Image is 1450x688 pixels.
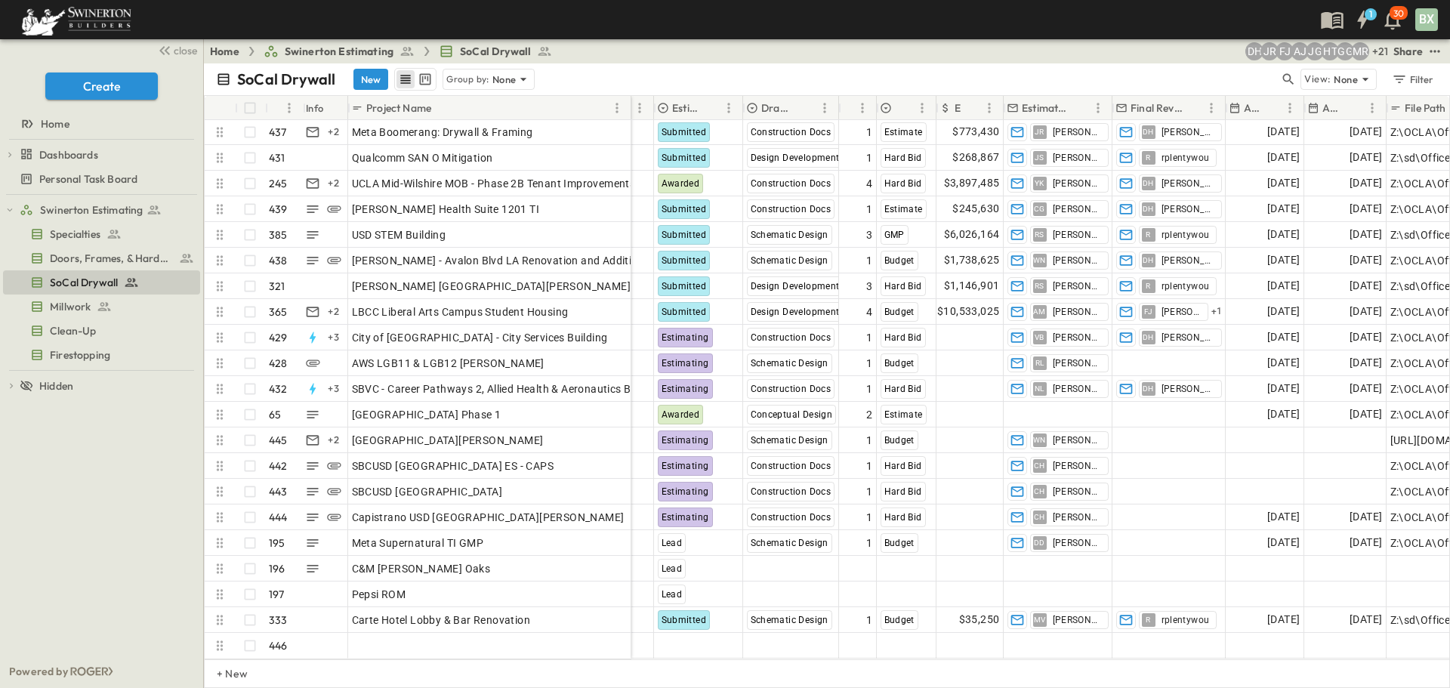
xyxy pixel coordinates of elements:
h6: 1 [1369,8,1372,20]
p: 196 [269,561,285,576]
span: VB [1035,337,1044,338]
span: Millwork [50,299,91,314]
a: Swinerton Estimating [264,44,415,59]
span: Qualcomm SAN O Mitigation [352,150,493,165]
span: DH [1143,388,1154,389]
span: Submitted [662,127,707,137]
span: [PERSON_NAME] [1053,357,1102,369]
p: 245 [269,176,288,191]
button: Sort [1264,100,1281,116]
span: AM [1033,311,1046,312]
span: Specialties [50,227,100,242]
p: None [1334,72,1358,87]
p: View: [1304,71,1331,88]
span: Budget [884,358,915,369]
span: Home [41,116,69,131]
span: Firestopping [50,347,110,363]
div: Gerrad Gerber (gerrad.gerber@swinerton.com) [1336,42,1354,60]
span: [PERSON_NAME] [1162,306,1202,318]
span: [PERSON_NAME] [1053,460,1102,472]
span: Budget [884,307,915,317]
p: 438 [269,253,288,268]
span: 1 [866,356,872,371]
span: 3 [866,227,872,242]
span: Hidden [39,378,73,393]
span: [DATE] [1350,277,1382,295]
span: [DATE] [1350,508,1382,526]
span: [PERSON_NAME] Health Suite 1201 TI [352,202,540,217]
span: [PERSON_NAME] [1053,511,1102,523]
p: Drawing Status [761,100,796,116]
button: kanban view [415,70,434,88]
span: Estimate [884,409,923,420]
span: Construction Docs [751,178,831,189]
span: Submitted [662,153,707,163]
nav: breadcrumbs [210,44,561,59]
span: Hard Bid [884,486,922,497]
span: Estimate [884,127,923,137]
div: Firestoppingtest [3,343,200,367]
span: DH [1143,183,1154,184]
span: Design Development [751,153,840,163]
span: $10,533,025 [937,303,999,320]
span: [DATE] [1267,508,1300,526]
span: LBCC Liberal Arts Campus Student Housing [352,304,569,319]
span: R [1146,234,1150,235]
button: test [1426,42,1444,60]
span: YK [1035,183,1044,184]
button: Sort [1186,100,1202,116]
span: Schematic Design [751,358,828,369]
span: [DATE] [1267,354,1300,372]
span: rplentywou [1162,229,1210,241]
p: 432 [269,381,288,396]
span: Construction Docs [751,204,831,214]
p: Estimate Lead [1022,100,1069,116]
span: 1 [866,202,872,217]
span: Design Development [751,307,840,317]
button: Menu [853,99,872,117]
span: [DATE] [1267,174,1300,192]
span: Submitted [662,204,707,214]
button: Menu [631,99,649,117]
span: Submitted [662,230,707,240]
span: Construction Docs [751,486,831,497]
p: Group by: [446,72,489,87]
p: 442 [269,458,288,474]
span: SBVC - Career Pathways 2, Allied Health & Aeronautics Bldg's [352,381,653,396]
div: BX [1415,8,1438,31]
span: 2 [866,407,872,422]
span: Schematic Design [751,255,828,266]
span: Schematic Design [751,538,828,548]
span: Submitted [662,255,707,266]
p: Estimate Amount [955,100,961,116]
span: 1 [866,535,872,551]
div: table view [394,68,437,91]
span: Estimating [662,435,709,446]
span: [PERSON_NAME] [1053,177,1102,190]
span: [DATE] [1350,329,1382,346]
span: Swinerton Estimating [285,44,393,59]
span: [DATE] [1267,123,1300,140]
button: Sort [1072,100,1089,116]
div: Anthony Jimenez (anthony.jimenez@swinerton.com) [1291,42,1309,60]
span: Awarded [662,409,700,420]
span: [DATE] [1350,303,1382,320]
button: Sort [964,100,980,116]
span: DD [1034,542,1045,543]
span: Meta Supernatural TI GMP [352,535,484,551]
span: rplentywou [1162,152,1210,164]
button: Menu [1089,99,1107,117]
span: [DATE] [1350,380,1382,397]
span: Awarded [662,178,700,189]
span: [DATE] [1350,149,1382,166]
p: 445 [269,433,288,448]
p: Estimate Status [672,100,700,116]
span: Hard Bid [884,178,922,189]
div: Filter [1391,71,1434,88]
button: Sort [1347,100,1363,116]
span: 4 [866,176,872,191]
a: Home [3,113,197,134]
